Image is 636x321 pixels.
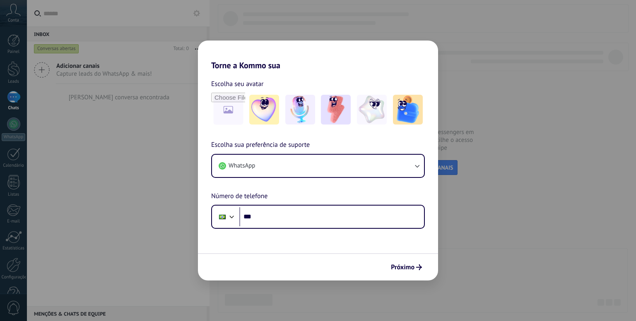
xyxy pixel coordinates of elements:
[357,95,387,125] img: -4.jpeg
[211,79,264,89] span: Escolha seu avatar
[393,95,423,125] img: -5.jpeg
[391,264,414,270] span: Próximo
[285,95,315,125] img: -2.jpeg
[198,41,438,70] h2: Torne a Kommo sua
[211,140,310,151] span: Escolha sua preferência de suporte
[229,162,255,170] span: WhatsApp
[249,95,279,125] img: -1.jpeg
[212,155,424,177] button: WhatsApp
[211,191,267,202] span: Número de telefone
[387,260,426,274] button: Próximo
[214,208,230,225] div: Brazil: + 55
[321,95,351,125] img: -3.jpeg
